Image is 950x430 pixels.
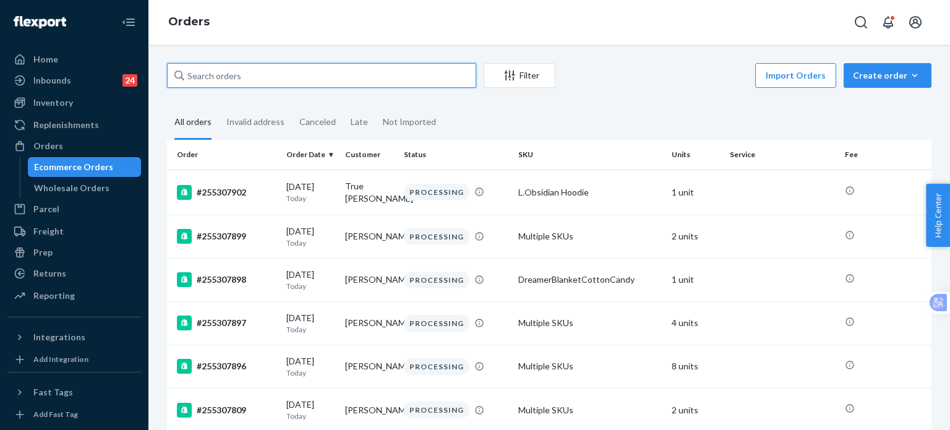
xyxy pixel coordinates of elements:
[383,106,436,138] div: Not Imported
[7,93,141,113] a: Inventory
[667,258,725,301] td: 1 unit
[7,71,141,90] a: Inbounds24
[340,301,399,345] td: [PERSON_NAME]
[28,157,142,177] a: Ecommerce Orders
[484,63,555,88] button: Filter
[33,246,53,259] div: Prep
[286,411,335,421] p: Today
[667,215,725,258] td: 2 units
[286,238,335,248] p: Today
[404,228,469,245] div: PROCESSING
[33,354,88,364] div: Add Integration
[174,106,212,140] div: All orders
[286,368,335,378] p: Today
[33,140,63,152] div: Orders
[7,199,141,219] a: Parcel
[7,243,141,262] a: Prep
[281,140,340,170] th: Order Date
[484,69,555,82] div: Filter
[33,290,75,302] div: Reporting
[34,182,109,194] div: Wholesale Orders
[513,215,666,258] td: Multiple SKUs
[903,10,928,35] button: Open account menu
[299,106,336,138] div: Canceled
[926,184,950,247] button: Help Center
[844,63,931,88] button: Create order
[122,74,137,87] div: 24
[14,16,66,28] img: Flexport logo
[513,301,666,345] td: Multiple SKUs
[7,286,141,306] a: Reporting
[116,10,141,35] button: Close Navigation
[7,327,141,347] button: Integrations
[340,345,399,388] td: [PERSON_NAME]
[177,316,276,330] div: #255307897
[351,106,368,138] div: Late
[404,184,469,200] div: PROCESSING
[876,10,901,35] button: Open notifications
[404,272,469,288] div: PROCESSING
[853,69,922,82] div: Create order
[177,272,276,287] div: #255307898
[7,352,141,367] a: Add Integration
[7,407,141,422] a: Add Fast Tag
[168,15,210,28] a: Orders
[667,170,725,215] td: 1 unit
[340,215,399,258] td: [PERSON_NAME]
[33,409,78,419] div: Add Fast Tag
[33,74,71,87] div: Inbounds
[286,312,335,335] div: [DATE]
[518,186,661,199] div: L.Obsidian Hoodie
[286,269,335,291] div: [DATE]
[34,161,113,173] div: Ecommerce Orders
[340,258,399,301] td: [PERSON_NAME]
[177,359,276,374] div: #255307896
[404,315,469,332] div: PROCESSING
[33,225,64,238] div: Freight
[849,10,873,35] button: Open Search Box
[286,281,335,291] p: Today
[7,264,141,283] a: Returns
[286,398,335,421] div: [DATE]
[33,119,99,131] div: Replenishments
[286,355,335,378] div: [DATE]
[7,115,141,135] a: Replenishments
[286,193,335,204] p: Today
[28,178,142,198] a: Wholesale Orders
[33,203,59,215] div: Parcel
[286,324,335,335] p: Today
[7,382,141,402] button: Fast Tags
[513,140,666,170] th: SKU
[667,301,725,345] td: 4 units
[33,267,66,280] div: Returns
[33,386,73,398] div: Fast Tags
[177,185,276,200] div: #255307902
[755,63,836,88] button: Import Orders
[167,140,281,170] th: Order
[667,345,725,388] td: 8 units
[518,273,661,286] div: DreamerBlanketCottonCandy
[404,402,469,418] div: PROCESSING
[725,140,839,170] th: Service
[7,49,141,69] a: Home
[667,140,725,170] th: Units
[404,358,469,375] div: PROCESSING
[33,97,73,109] div: Inventory
[840,140,931,170] th: Fee
[33,53,58,66] div: Home
[177,229,276,244] div: #255307899
[226,106,285,138] div: Invalid address
[286,181,335,204] div: [DATE]
[7,136,141,156] a: Orders
[158,4,220,40] ol: breadcrumbs
[33,331,85,343] div: Integrations
[177,403,276,418] div: #255307809
[345,149,394,160] div: Customer
[286,225,335,248] div: [DATE]
[340,170,399,215] td: True [PERSON_NAME]
[167,63,476,88] input: Search orders
[7,221,141,241] a: Freight
[399,140,513,170] th: Status
[513,345,666,388] td: Multiple SKUs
